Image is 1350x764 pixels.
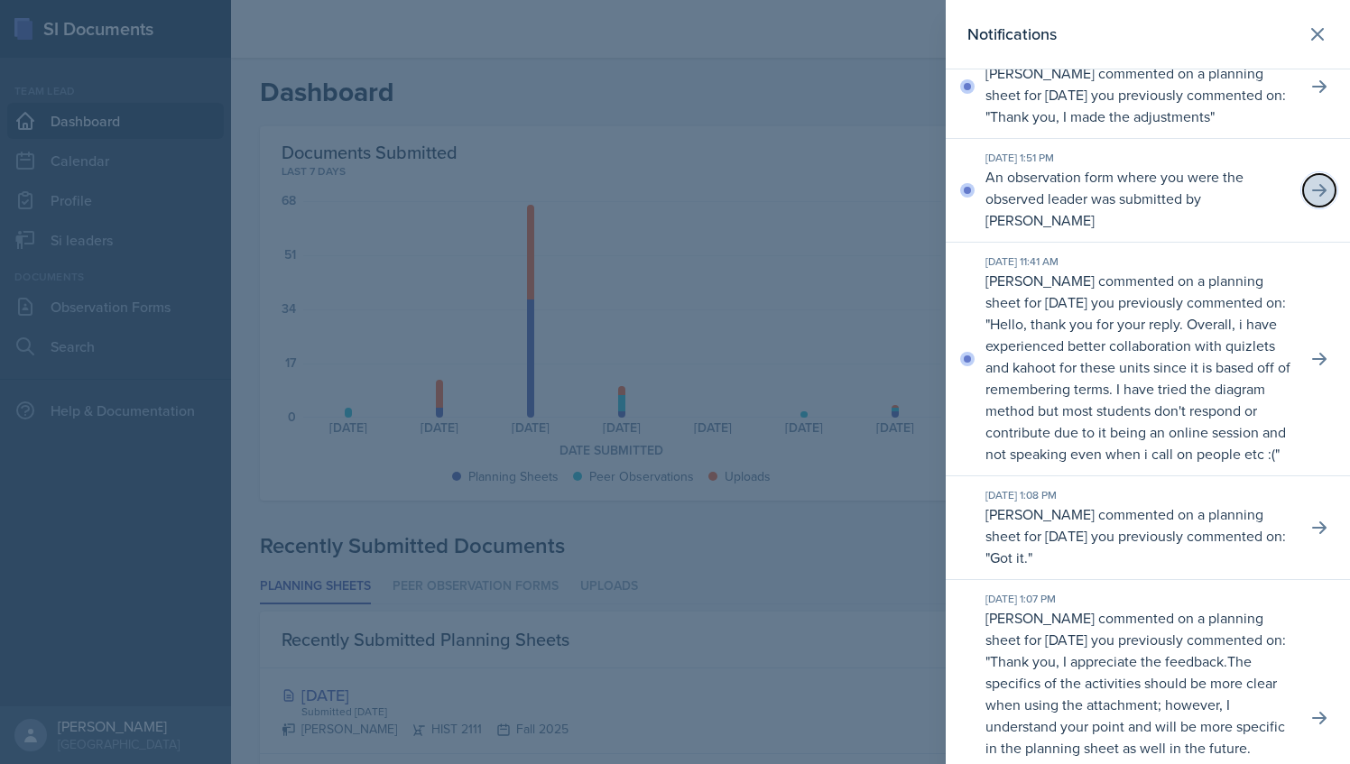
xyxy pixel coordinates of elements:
h2: Notifications [967,22,1057,47]
div: [DATE] 1:07 PM [985,591,1292,607]
p: Hello, thank you for your reply. Overall, i have experienced better collaboration with quizlets a... [985,314,1290,464]
p: [PERSON_NAME] commented on a planning sheet for [DATE] you previously commented on: " " [985,503,1292,568]
div: [DATE] 1:08 PM [985,487,1292,503]
p: An observation form where you were the observed leader was submitted by [PERSON_NAME] [985,166,1292,231]
div: [DATE] 11:41 AM [985,253,1292,270]
p: Got it. [990,548,1028,567]
div: [DATE] 1:51 PM [985,150,1292,166]
p: [PERSON_NAME] commented on a planning sheet for [DATE] you previously commented on: " " [985,270,1292,465]
p: Thank you, I appreciate the feedback. [990,651,1227,671]
p: [PERSON_NAME] commented on a planning sheet for [DATE] you previously commented on: " " [985,62,1292,127]
p: Thank you, I made the adjustments [990,106,1210,126]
